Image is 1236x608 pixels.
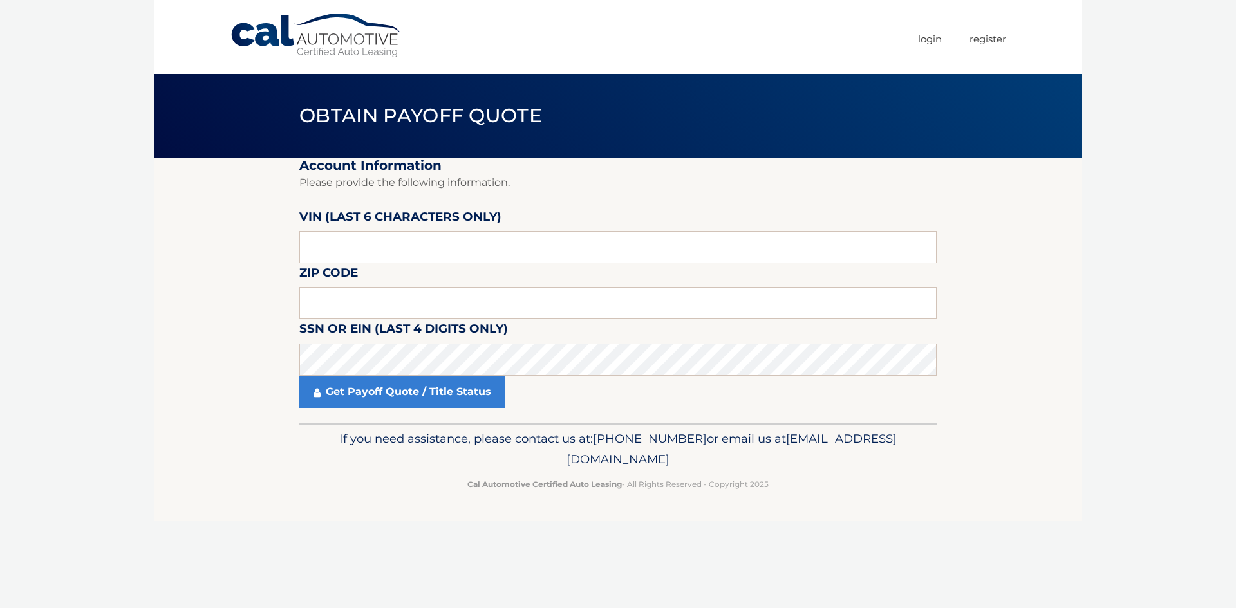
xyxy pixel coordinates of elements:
p: - All Rights Reserved - Copyright 2025 [308,477,928,491]
a: Get Payoff Quote / Title Status [299,376,505,408]
p: If you need assistance, please contact us at: or email us at [308,428,928,470]
label: Zip Code [299,263,358,287]
a: Register [969,28,1006,50]
a: Cal Automotive [230,13,404,59]
span: [PHONE_NUMBER] [593,431,707,446]
label: SSN or EIN (last 4 digits only) [299,319,508,343]
p: Please provide the following information. [299,174,937,192]
span: Obtain Payoff Quote [299,104,542,127]
strong: Cal Automotive Certified Auto Leasing [467,479,622,489]
a: Login [918,28,942,50]
label: VIN (last 6 characters only) [299,207,501,231]
h2: Account Information [299,158,937,174]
